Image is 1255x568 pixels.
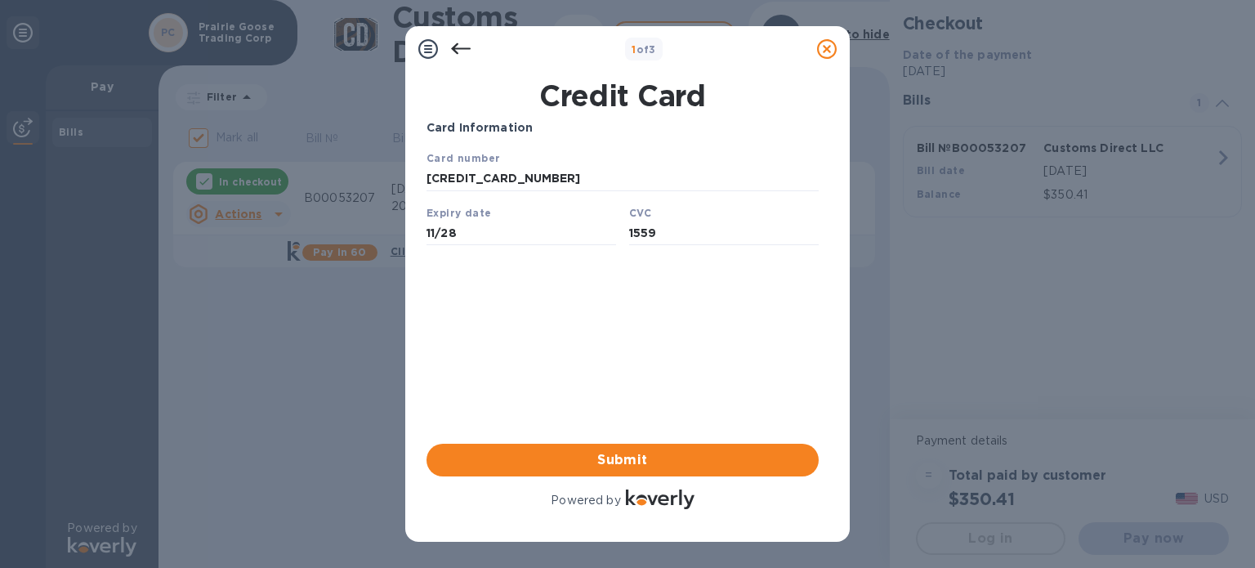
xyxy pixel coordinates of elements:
[420,78,825,113] h1: Credit Card
[632,43,656,56] b: of 3
[551,492,620,509] p: Powered by
[427,150,819,250] iframe: Your browser does not support iframes
[632,43,636,56] span: 1
[440,450,806,470] span: Submit
[427,121,533,134] b: Card Information
[427,444,819,476] button: Submit
[626,490,694,509] img: Logo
